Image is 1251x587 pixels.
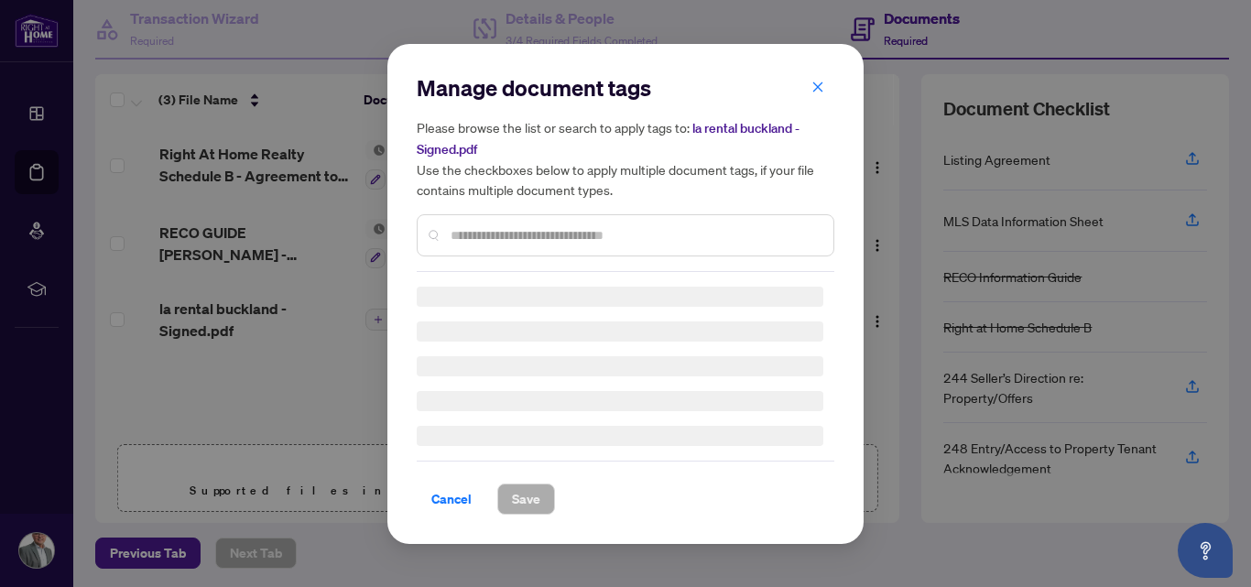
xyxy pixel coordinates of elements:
[811,80,824,92] span: close
[431,484,472,514] span: Cancel
[1178,523,1233,578] button: Open asap
[497,484,555,515] button: Save
[417,117,834,200] h5: Please browse the list or search to apply tags to: Use the checkboxes below to apply multiple doc...
[417,73,834,103] h2: Manage document tags
[417,120,800,158] span: la rental buckland - Signed.pdf
[417,484,486,515] button: Cancel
